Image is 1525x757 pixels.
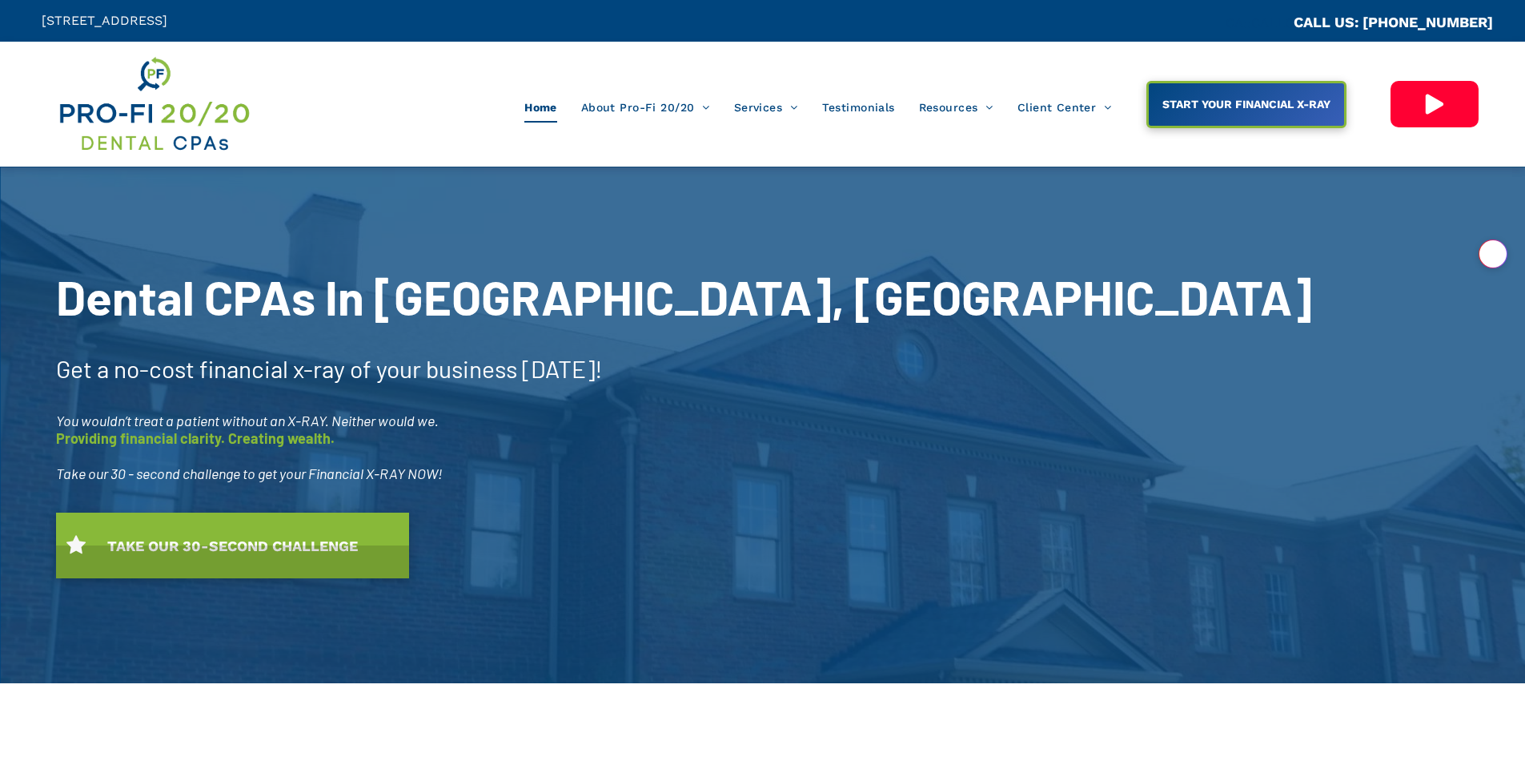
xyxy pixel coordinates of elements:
a: Home [512,92,569,123]
span: Dental CPAs In [GEOGRAPHIC_DATA], [GEOGRAPHIC_DATA] [56,268,1312,325]
a: Testimonials [810,92,907,123]
a: Services [722,92,810,123]
span: Providing financial clarity. Creating wealth. [56,429,335,447]
a: Client Center [1005,92,1124,123]
span: You wouldn’t treat a patient without an X-RAY. Neither would we. [56,412,439,429]
span: Get a [56,354,109,383]
span: Take our 30 - second challenge to get your Financial X-RAY NOW! [56,465,443,482]
img: Get Dental CPA Consulting, Bookkeeping, & Bank Loans [57,54,251,155]
span: START YOUR FINANCIAL X-RAY [1157,90,1336,119]
a: CALL US: [PHONE_NUMBER] [1294,14,1493,30]
span: TAKE OUR 30-SECOND CHALLENGE [102,529,363,562]
a: TAKE OUR 30-SECOND CHALLENGE [56,513,409,578]
a: Resources [907,92,1005,123]
span: [STREET_ADDRESS] [42,13,167,28]
span: no-cost financial x-ray [114,354,345,383]
a: START YOUR FINANCIAL X-RAY [1146,81,1346,128]
span: of your business [DATE]! [350,354,603,383]
a: About Pro-Fi 20/20 [569,92,722,123]
span: CA::CALLC [1226,15,1294,30]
